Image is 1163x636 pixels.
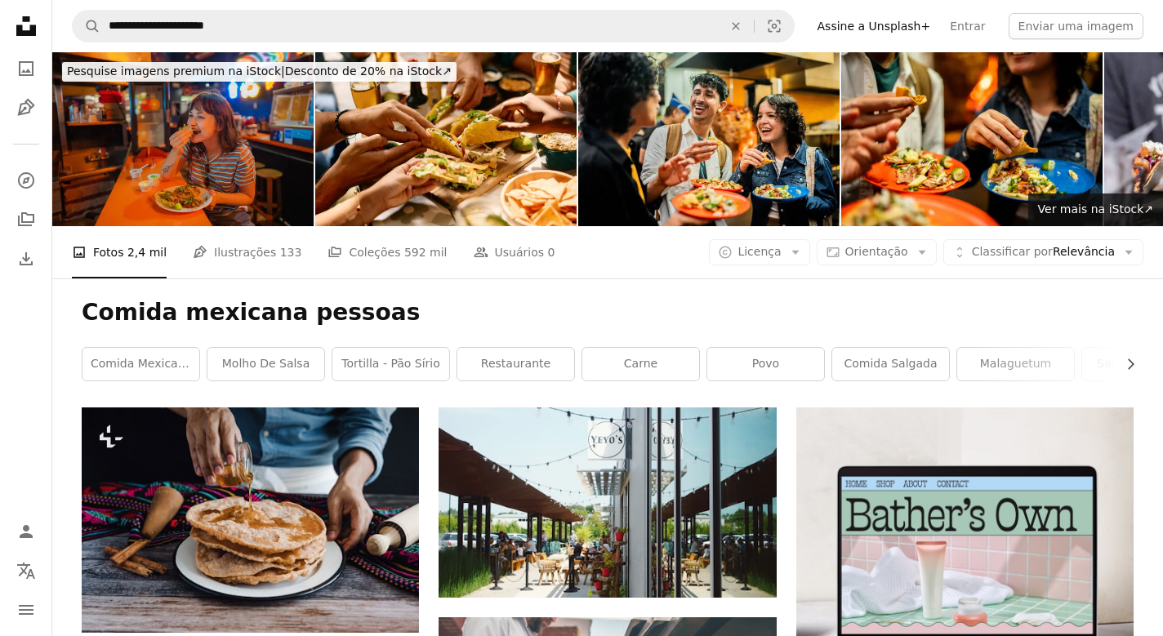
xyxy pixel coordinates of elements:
span: 133 [280,243,302,261]
button: Idioma [10,554,42,587]
h1: Comida mexicana pessoas [82,298,1134,327]
a: Explorar [10,164,42,197]
a: Coleções 592 mil [328,226,447,278]
img: Close up de amigos comendo tacos em restaurante mexicano. [315,52,577,226]
a: foto da pessoa comendo na loja de Yeyo [439,495,776,509]
img: mãos do homem mexicano cozinhando buñuelos, receita e ingredientes da sobremesa tradicional para ... [82,407,419,632]
button: Menu [10,594,42,626]
a: Ver mais na iStock↗ [1028,193,1163,226]
a: carne [582,348,699,380]
button: Pesquisa visual [755,11,794,42]
span: Classificar por [972,245,1053,258]
a: Coleções [10,203,42,236]
a: povo [707,348,824,380]
a: Usuários 0 [474,226,555,278]
span: Orientação [845,245,908,258]
a: Entrar [940,13,995,39]
button: Limpar [718,11,754,42]
a: tortilla - pão sírio [332,348,449,380]
a: Fotos [10,52,42,85]
form: Pesquise conteúdo visual em todo o site [72,10,795,42]
img: close-up, de, amigos, comer, taco, ao ar livre [841,52,1103,226]
img: foto da pessoa comendo na loja de Yeyo [439,407,776,597]
button: Classificar porRelevância [943,239,1143,265]
span: Licença [737,245,781,258]
span: Ver mais na iStock ↗ [1038,202,1153,216]
a: Entrar / Cadastrar-se [10,515,42,548]
a: molho de salsa [207,348,324,380]
a: comida mexicana [82,348,199,380]
button: rolar lista para a direita [1116,348,1134,380]
span: Pesquise imagens premium na iStock | [67,64,285,78]
a: Ilustrações [10,91,42,124]
img: Mulher comendo taco em um bar [52,52,314,226]
button: Pesquise na Unsplash [73,11,100,42]
a: Histórico de downloads [10,242,42,275]
img: Amigos novos que falam e que comem o taco ao ar livre [578,52,840,226]
a: mãos do homem mexicano cozinhando buñuelos, receita e ingredientes da sobremesa tradicional para ... [82,512,419,527]
a: Pesquise imagens premium na iStock|Desconto de 20% na iStock↗ [52,52,466,91]
a: malaguetum [957,348,1074,380]
a: Ilustrações 133 [193,226,301,278]
span: Desconto de 20% na iStock ↗ [67,64,452,78]
a: Assine a Unsplash+ [808,13,941,39]
button: Enviar uma imagem [1009,13,1143,39]
button: Licença [709,239,809,265]
span: 592 mil [404,243,448,261]
span: 0 [547,243,555,261]
a: restaurante [457,348,574,380]
a: comida salgada [832,348,949,380]
button: Orientação [817,239,937,265]
span: Relevância [972,244,1115,260]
